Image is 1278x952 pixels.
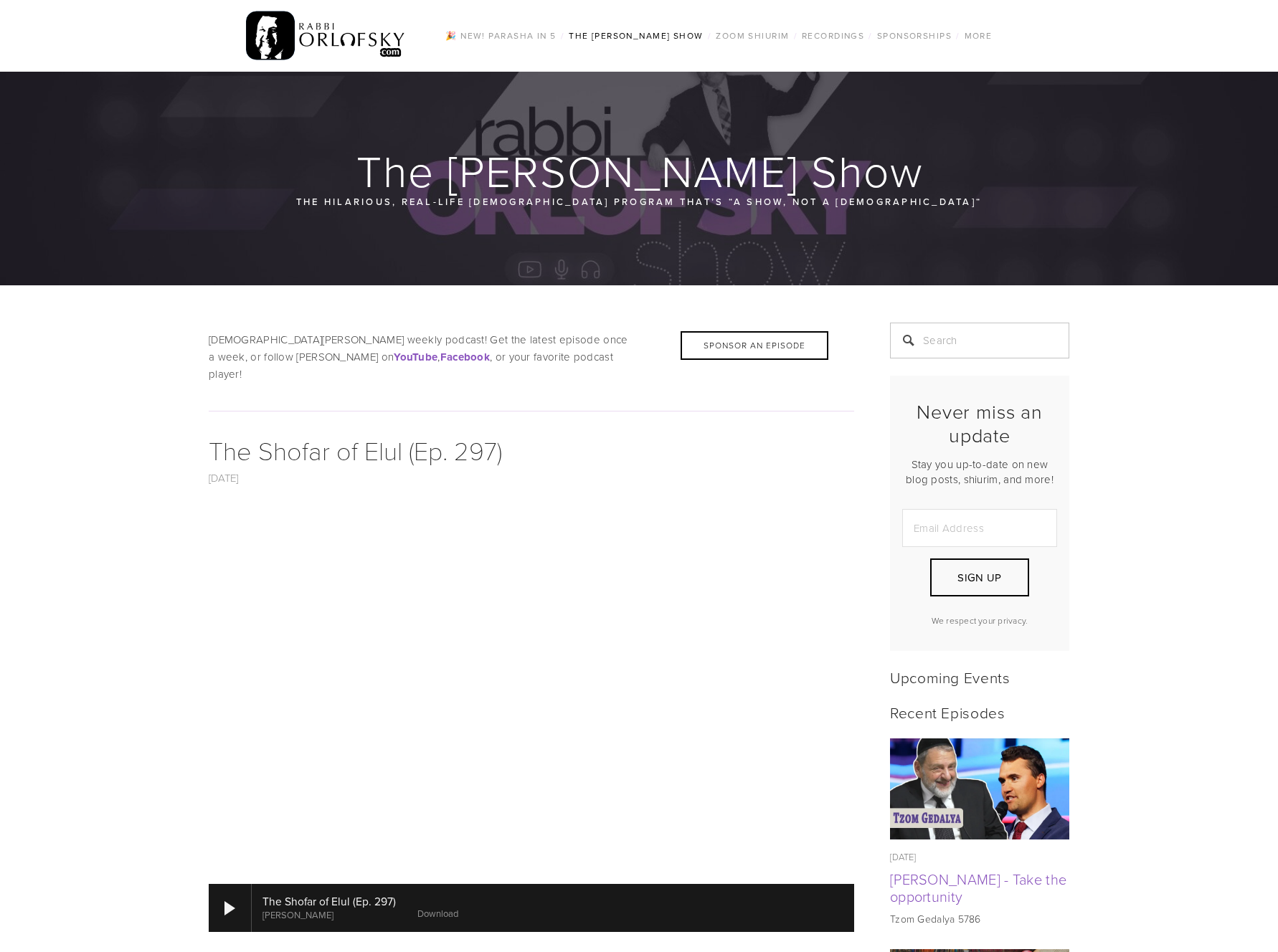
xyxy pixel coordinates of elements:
[957,570,1001,585] span: Sign Up
[902,509,1057,547] input: Email Address
[209,432,502,467] a: The Shofar of Elul (Ep. 297)
[561,29,564,42] span: /
[956,29,960,42] span: /
[711,27,793,45] a: Zoom Shiurim
[441,27,560,45] a: 🎉 NEW! Parasha in 5
[873,27,956,45] a: Sponsorships
[417,907,458,920] a: Download
[681,331,828,360] div: Sponsor an Episode
[209,470,239,485] a: [DATE]
[708,29,711,42] span: /
[890,703,1069,721] h2: Recent Episodes
[246,8,406,64] img: RabbiOrlofsky.com
[890,912,1069,926] p: Tzom Gedalya 5786
[794,29,797,42] span: /
[209,148,1071,194] h1: The [PERSON_NAME] Show
[902,614,1057,627] p: We respect your privacy.
[890,738,1070,839] img: Tzom Gedalya - Take the opportunity
[902,400,1057,447] h2: Never miss an update
[295,194,983,209] p: The hilarious, real-life [DEMOGRAPHIC_DATA] program that’s “a show, not a [DEMOGRAPHIC_DATA]“
[902,457,1057,487] p: Stay you up-to-date on new blog posts, shiurim, and more!
[564,27,708,45] a: The [PERSON_NAME] Show
[440,349,490,365] strong: Facebook
[394,349,437,365] strong: YouTube
[868,29,872,42] span: /
[960,27,997,45] a: More
[797,27,868,45] a: Recordings
[930,558,1029,596] button: Sign Up
[890,850,917,863] time: [DATE]
[890,323,1069,358] input: Search
[890,869,1066,906] a: [PERSON_NAME] - Take the opportunity
[209,504,854,867] iframe: YouTube video player
[209,331,854,383] p: [DEMOGRAPHIC_DATA][PERSON_NAME] weekly podcast! Get the latest episode once a week, or follow [PE...
[890,668,1069,686] h2: Upcoming Events
[394,349,437,364] a: YouTube
[440,349,490,364] a: Facebook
